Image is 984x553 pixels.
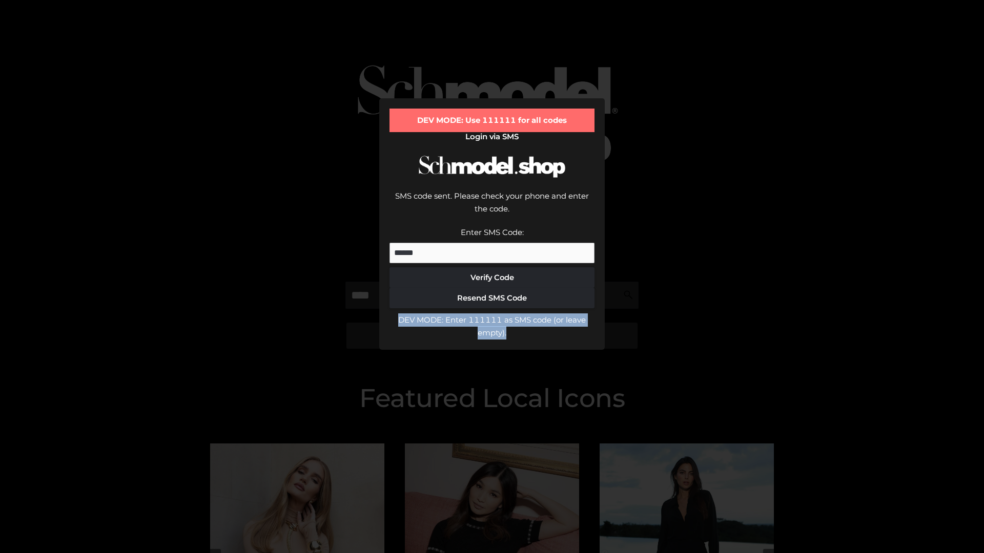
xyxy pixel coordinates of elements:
button: Resend SMS Code [389,288,594,308]
button: Verify Code [389,267,594,288]
h2: Login via SMS [389,132,594,141]
div: DEV MODE: Enter 111111 as SMS code (or leave empty). [389,313,594,339]
img: Schmodel Logo [415,146,569,187]
div: SMS code sent. Please check your phone and enter the code. [389,189,594,226]
div: DEV MODE: Use 111111 for all codes [389,109,594,132]
label: Enter SMS Code: [461,227,524,237]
